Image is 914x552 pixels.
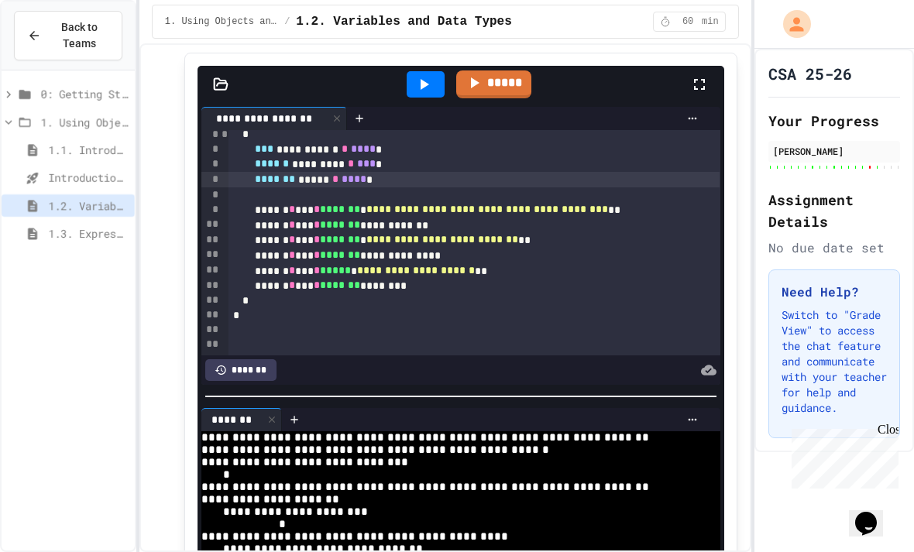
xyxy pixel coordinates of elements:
[40,86,129,102] span: 0: Getting Started
[773,144,895,158] div: [PERSON_NAME]
[296,12,511,31] span: 1.2. Variables and Data Types
[48,225,129,242] span: 1.3. Expressions and Output [New]
[50,19,109,52] span: Back to Teams
[768,63,852,84] h1: CSA 25-26
[675,15,700,28] span: 60
[785,423,899,489] iframe: chat widget
[767,6,815,42] div: My Account
[782,283,887,301] h3: Need Help?
[48,197,129,214] span: 1.2. Variables and Data Types
[6,6,107,98] div: Chat with us now!Close
[702,15,719,28] span: min
[165,15,278,28] span: 1. Using Objects and Methods
[284,15,290,28] span: /
[768,110,900,132] h2: Your Progress
[48,170,129,186] span: Introduction to Algorithms, Programming, and Compilers
[849,490,899,537] iframe: chat widget
[40,114,129,130] span: 1. Using Objects and Methods
[48,142,129,158] span: 1.1. Introduction to Algorithms, Programming, and Compilers
[768,238,900,257] div: No due date set
[782,307,887,416] p: Switch to "Grade View" to access the chat feature and communicate with your teacher for help and ...
[14,11,122,60] button: Back to Teams
[768,189,900,232] h2: Assignment Details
